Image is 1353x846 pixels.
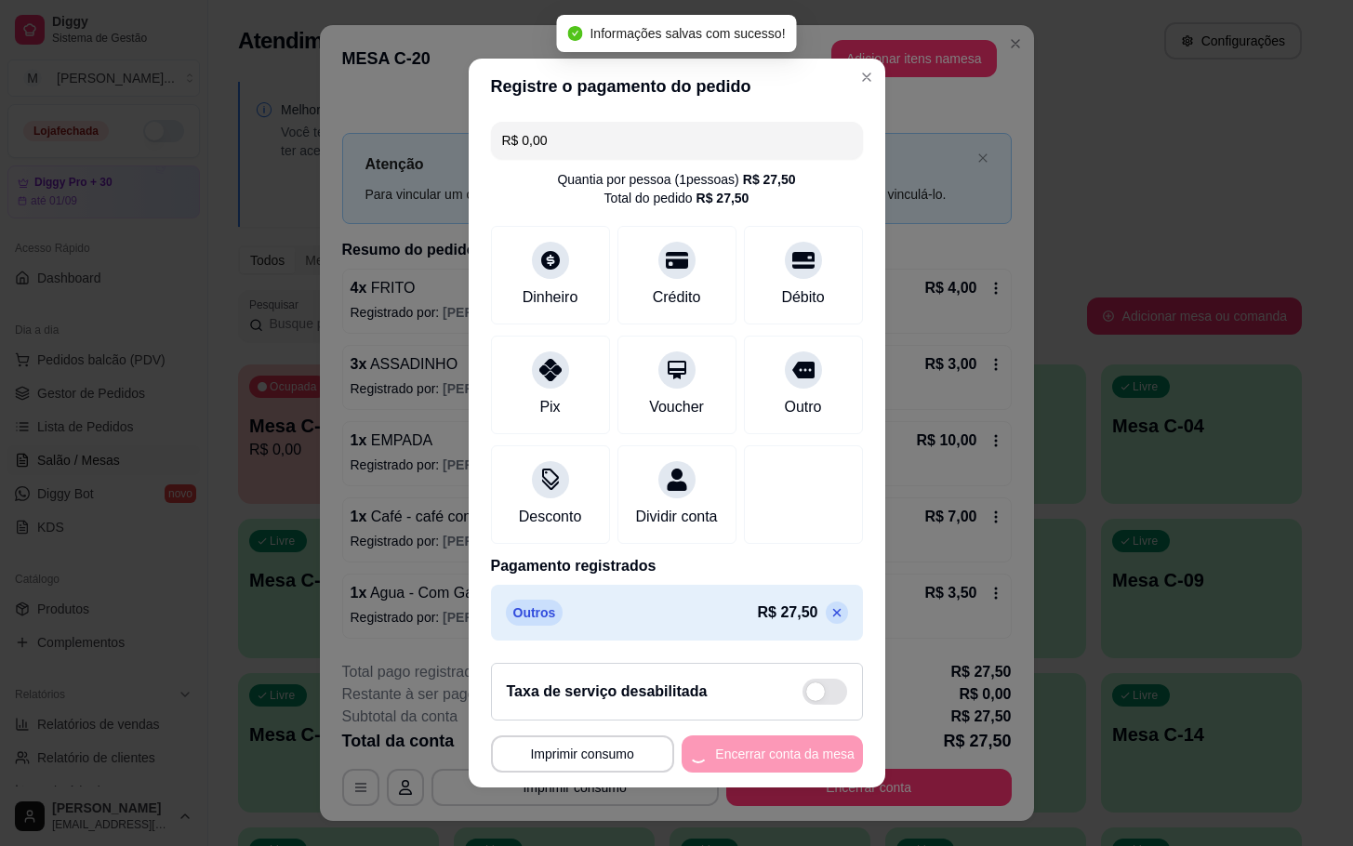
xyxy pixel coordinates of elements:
[649,396,704,418] div: Voucher
[507,681,708,703] h2: Taxa de serviço desabilitada
[852,62,882,92] button: Close
[604,189,749,207] div: Total do pedido
[469,59,885,114] header: Registre o pagamento do pedido
[743,170,796,189] div: R$ 27,50
[491,735,674,773] button: Imprimir consumo
[523,286,578,309] div: Dinheiro
[491,555,863,577] p: Pagamento registrados
[557,170,795,189] div: Quantia por pessoa ( 1 pessoas)
[519,506,582,528] div: Desconto
[539,396,560,418] div: Pix
[502,122,852,159] input: Ex.: hambúrguer de cordeiro
[784,396,821,418] div: Outro
[758,601,818,624] p: R$ 27,50
[506,600,564,626] p: Outros
[696,189,749,207] div: R$ 27,50
[635,506,717,528] div: Dividir conta
[567,26,582,41] span: check-circle
[781,286,824,309] div: Débito
[653,286,701,309] div: Crédito
[590,26,785,41] span: Informações salvas com sucesso!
